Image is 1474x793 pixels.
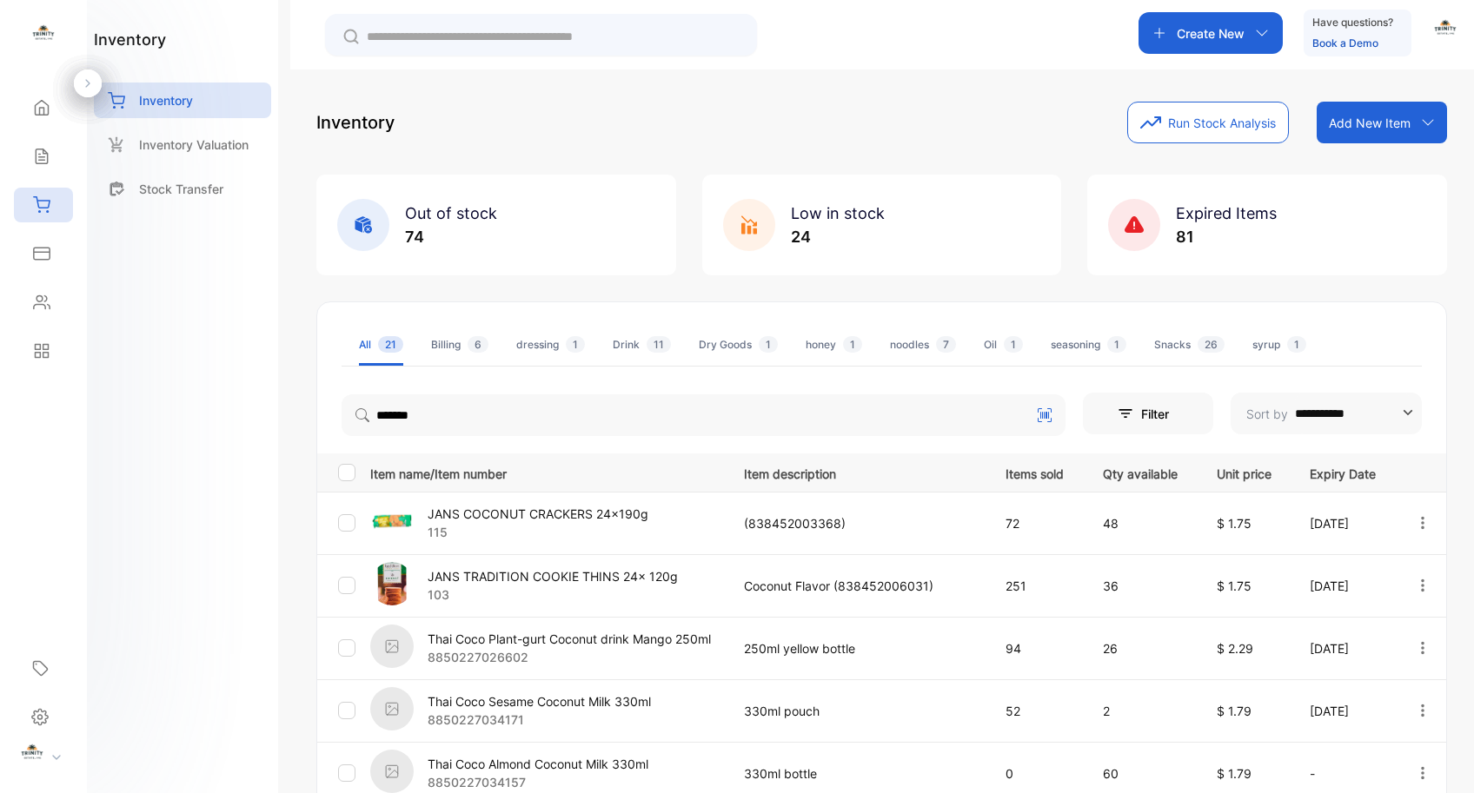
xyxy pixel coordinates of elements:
[1103,461,1181,483] p: Qty available
[139,135,249,154] p: Inventory Valuation
[1154,337,1225,353] div: Snacks
[359,337,403,353] div: All
[405,225,497,248] p: 74
[1252,337,1306,353] div: syrup
[1310,577,1379,595] p: [DATE]
[1103,514,1181,532] p: 48
[1287,336,1306,353] span: 1
[1103,702,1181,720] p: 2
[370,750,414,793] img: item
[370,499,414,543] img: item
[1432,17,1458,43] img: avatar
[647,336,671,353] span: 11
[936,336,956,353] span: 7
[94,28,166,51] h1: inventory
[890,337,956,353] div: noodles
[428,773,648,791] p: 8850227034157
[566,336,585,353] span: 1
[378,336,403,353] span: 21
[1310,702,1379,720] p: [DATE]
[1006,702,1066,720] p: 52
[1177,24,1245,43] p: Create New
[94,83,271,118] a: Inventory
[613,337,671,353] div: Drink
[1312,14,1393,31] p: Have questions?
[1051,337,1126,353] div: seasoning
[791,204,885,222] span: Low in stock
[94,171,271,207] a: Stock Transfer
[1246,405,1288,423] p: Sort by
[1006,514,1066,532] p: 72
[428,523,648,541] p: 115
[759,336,778,353] span: 1
[744,577,970,595] p: Coconut Flavor (838452006031)
[428,692,651,710] p: Thai Coco Sesame Coconut Milk 330ml
[428,567,678,585] p: JANS TRADITION COOKIE THINS 24x 120g
[405,204,497,222] span: Out of stock
[316,109,395,135] p: Inventory
[139,180,223,198] p: Stock Transfer
[1217,578,1252,593] span: $ 1.75
[1310,514,1379,532] p: [DATE]
[791,225,885,248] p: 24
[744,639,970,658] p: 250ml yellow bottle
[744,461,970,483] p: Item description
[370,687,414,730] img: item
[370,624,414,668] img: item
[468,336,488,353] span: 6
[1176,225,1277,248] p: 81
[806,337,862,353] div: honey
[1006,639,1066,658] p: 94
[1176,204,1277,222] span: Expired Items
[843,336,862,353] span: 1
[428,755,648,773] p: Thai Coco Almond Coconut Milk 330ml
[744,764,970,783] p: 330ml bottle
[1231,393,1422,434] button: Sort by
[1103,764,1181,783] p: 60
[699,337,778,353] div: Dry Goods
[1006,461,1066,483] p: Items sold
[1310,461,1379,483] p: Expiry Date
[139,91,193,109] p: Inventory
[19,742,45,768] img: profile
[984,337,1023,353] div: Oil
[1329,114,1411,132] p: Add New Item
[1107,336,1126,353] span: 1
[1103,639,1181,658] p: 26
[1217,516,1252,531] span: $ 1.75
[370,562,414,605] img: item
[1310,764,1379,783] p: -
[744,702,970,720] p: 330ml pouch
[370,461,722,483] p: Item name/Item number
[1217,641,1253,656] span: $ 2.29
[428,585,678,604] p: 103
[1217,461,1274,483] p: Unit price
[30,23,56,49] img: logo
[428,505,648,523] p: JANS COCONUT CRACKERS 24x190g
[428,648,711,666] p: 8850227026602
[1432,12,1458,54] button: avatar
[1310,639,1379,658] p: [DATE]
[1006,577,1066,595] p: 251
[1127,102,1289,143] button: Run Stock Analysis
[1217,704,1252,718] span: $ 1.79
[428,630,711,648] p: Thai Coco Plant-gurt Coconut drink Mango 250ml
[94,127,271,162] a: Inventory Valuation
[744,514,970,532] p: (838452003368)
[1139,12,1283,54] button: Create New
[428,710,651,729] p: 8850227034171
[1312,36,1378,50] a: Book a Demo
[1103,577,1181,595] p: 36
[1004,336,1023,353] span: 1
[1198,336,1225,353] span: 26
[1217,766,1252,781] span: $ 1.79
[431,337,488,353] div: Billing
[516,337,585,353] div: dressing
[1006,764,1066,783] p: 0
